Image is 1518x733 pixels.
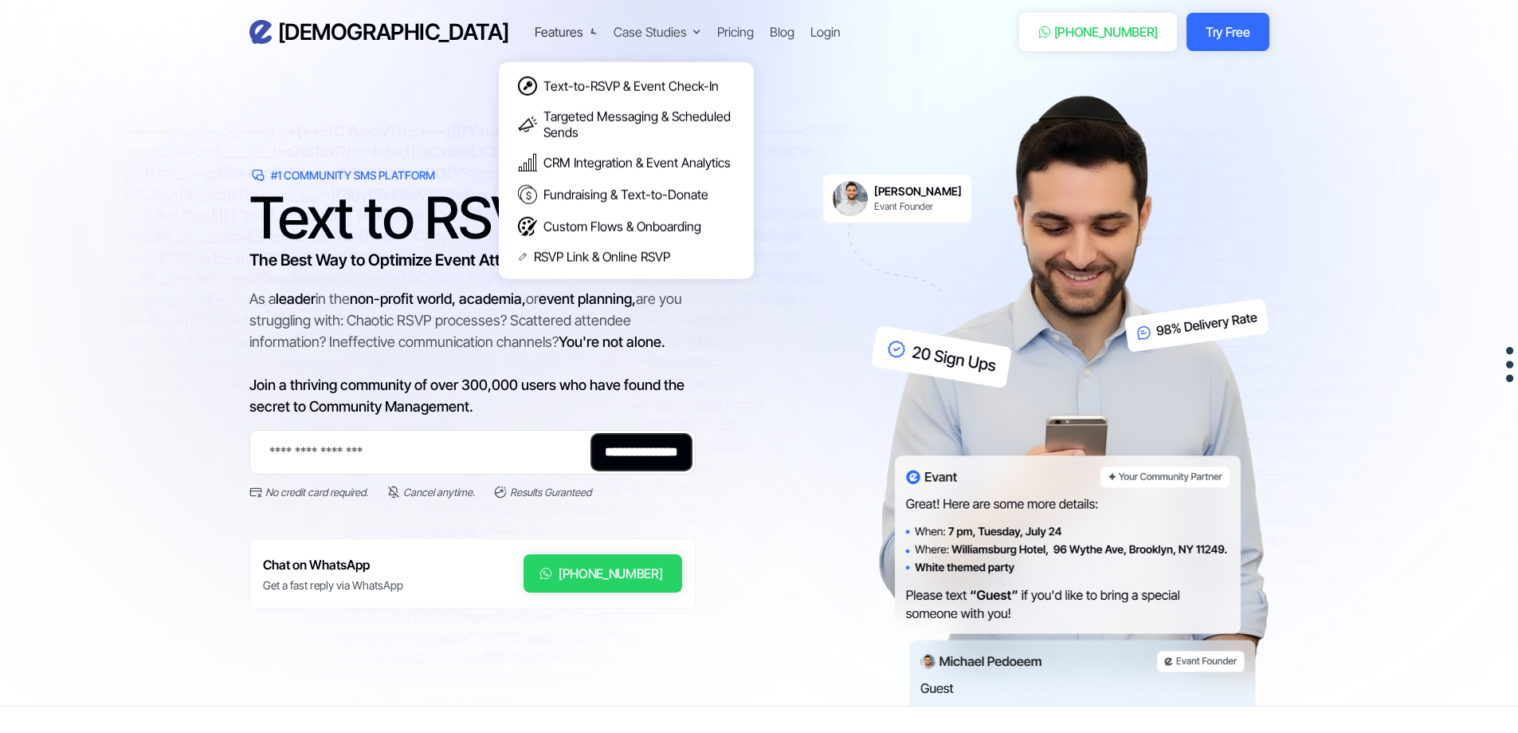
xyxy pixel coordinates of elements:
[524,554,682,593] a: [PHONE_NUMBER]
[510,484,591,500] div: Results Guranteed
[507,147,746,179] a: CRM Integration & Event Analytics
[539,290,636,307] span: event planning,
[249,248,696,272] h3: The Best Way to Optimize Event Attendance
[534,249,670,265] div: RSVP Link & Online RSVP
[263,554,403,576] h6: Chat on WhatsApp
[350,290,526,307] span: non-profit world, academia,
[507,102,746,147] a: Targeted Messaging & Scheduled Sends
[249,194,696,242] h1: Text to RSVP
[717,22,754,41] a: Pricing
[249,18,509,46] a: home
[535,22,598,41] div: Features
[823,175,971,223] a: [PERSON_NAME]Evant Founder
[507,70,746,102] a: Text-to-RSVP & Event Check-In
[263,577,403,593] div: Get a fast reply via WhatsApp
[249,430,696,500] form: Email Form 2
[249,288,696,417] div: As a in the or are you struggling with: Chaotic RSVP processes? Scattered attendee information? I...
[1019,13,1178,51] a: [PHONE_NUMBER]
[614,22,701,41] div: Case Studies
[874,184,962,199] h6: [PERSON_NAME]
[499,54,754,279] nav: Features
[543,219,701,234] div: Custom Flows & Onboarding
[543,108,735,140] div: Targeted Messaging & Scheduled Sends
[1187,13,1269,51] a: Try Free
[507,179,746,211] a: Fundraising & Text-to-Donate
[271,167,435,183] div: #1 Community SMS Platform
[507,211,746,242] a: Custom Flows & Onboarding
[543,78,719,94] div: Text-to-RSVP & Event Check-In
[1054,22,1159,41] div: [PHONE_NUMBER]
[559,564,663,583] div: [PHONE_NUMBER]
[403,484,475,500] div: Cancel anytime.
[810,22,841,41] a: Login
[874,200,962,213] div: Evant Founder
[543,155,731,171] div: CRM Integration & Event Analytics
[249,376,684,415] span: Join a thriving community of over 300,000 users who have found the secret to Community Management.
[543,187,708,203] div: Fundraising & Text-to-Donate
[559,333,665,350] span: You're not alone.
[770,22,794,41] a: Blog
[535,22,583,41] div: Features
[278,18,509,46] h3: [DEMOGRAPHIC_DATA]
[265,484,368,500] div: No credit card required.
[507,242,746,271] a: RSVP Link & Online RSVP
[276,290,316,307] span: leader
[614,22,687,41] div: Case Studies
